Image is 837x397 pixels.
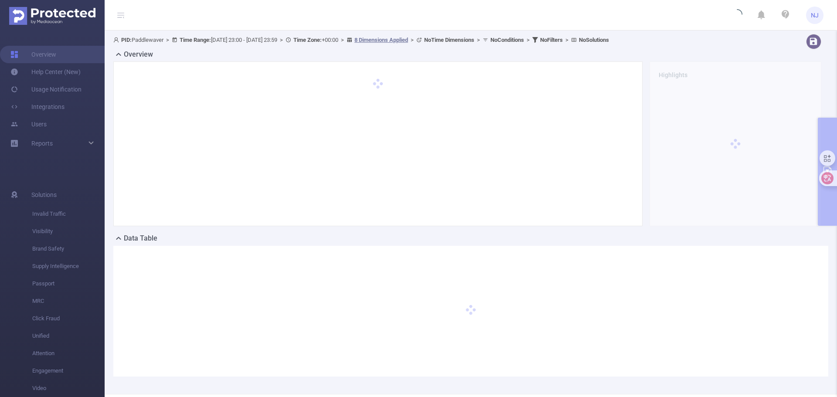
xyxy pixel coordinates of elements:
span: > [563,37,571,43]
span: Supply Intelligence [32,258,105,275]
img: Protected Media [9,7,95,25]
i: icon: user [113,37,121,43]
b: Time Range: [180,37,211,43]
span: Click Fraud [32,310,105,327]
span: > [163,37,172,43]
span: Visibility [32,223,105,240]
b: No Conditions [490,37,524,43]
span: Brand Safety [32,240,105,258]
span: Engagement [32,362,105,380]
a: Overview [10,46,56,63]
a: Reports [31,135,53,152]
span: Paddlewaver [DATE] 23:00 - [DATE] 23:59 +00:00 [113,37,609,43]
b: No Time Dimensions [424,37,474,43]
span: Invalid Traffic [32,205,105,223]
span: > [277,37,286,43]
span: > [524,37,532,43]
h2: Overview [124,49,153,60]
span: > [408,37,416,43]
b: No Solutions [579,37,609,43]
i: icon: loading [732,9,742,21]
span: Reports [31,140,53,147]
h2: Data Table [124,233,157,244]
span: NJ [811,7,819,24]
span: > [474,37,483,43]
span: Video [32,380,105,397]
span: Passport [32,275,105,292]
a: Usage Notification [10,81,82,98]
span: Solutions [31,186,57,204]
u: 8 Dimensions Applied [354,37,408,43]
span: Unified [32,327,105,345]
a: Users [10,115,47,133]
span: MRC [32,292,105,310]
a: Integrations [10,98,65,115]
b: Time Zone: [293,37,322,43]
span: > [338,37,347,43]
b: PID: [121,37,132,43]
b: No Filters [540,37,563,43]
a: Help Center (New) [10,63,81,81]
span: Attention [32,345,105,362]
